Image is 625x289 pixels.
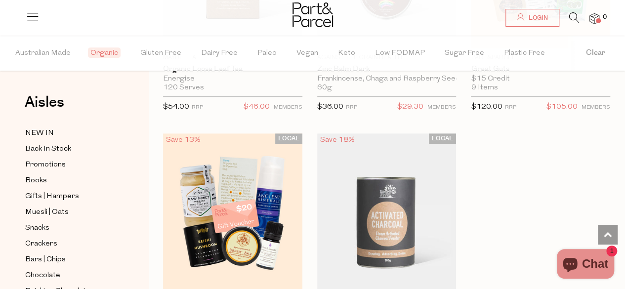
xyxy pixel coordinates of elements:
[163,133,204,147] div: Save 13%
[192,105,203,110] small: RRP
[25,254,66,266] span: Bars | Chips
[582,105,610,110] small: MEMBERS
[600,13,609,22] span: 0
[25,238,57,250] span: Crackers
[505,9,559,27] a: Login
[566,36,625,71] button: Clear filter by Filter
[25,191,79,203] span: Gifts | Hampers
[526,14,548,22] span: Login
[317,133,358,147] div: Save 18%
[25,91,64,113] span: Aisles
[25,159,66,171] span: Promotions
[25,174,115,187] a: Books
[471,75,610,83] div: $15 Credit
[275,133,302,144] span: LOCAL
[163,103,189,111] span: $54.00
[201,36,238,71] span: Dairy Free
[25,143,71,155] span: Back In Stock
[88,47,121,58] span: Organic
[25,190,115,203] a: Gifts | Hampers
[375,36,425,71] span: Low FODMAP
[427,105,456,110] small: MEMBERS
[244,101,270,114] span: $46.00
[25,127,54,139] span: NEW IN
[445,36,484,71] span: Sugar Free
[25,269,115,282] a: Chocolate
[317,103,343,111] span: $36.00
[546,101,578,114] span: $105.00
[274,105,302,110] small: MEMBERS
[471,103,502,111] span: $120.00
[25,222,115,234] a: Snacks
[15,36,71,71] span: Australian Made
[25,175,47,187] span: Books
[397,101,423,114] span: $29.30
[429,133,456,144] span: LOCAL
[163,75,302,83] div: Energise
[257,36,277,71] span: Paleo
[292,2,333,27] img: Part&Parcel
[338,36,355,71] span: Keto
[25,143,115,155] a: Back In Stock
[25,159,115,171] a: Promotions
[25,127,115,139] a: NEW IN
[25,206,115,218] a: Muesli | Oats
[504,105,516,110] small: RRP
[25,206,69,218] span: Muesli | Oats
[504,36,545,71] span: Plastic Free
[554,249,617,281] inbox-online-store-chat: Shopify online store chat
[471,83,498,92] span: 9 Items
[25,222,49,234] span: Snacks
[25,253,115,266] a: Bars | Chips
[296,36,318,71] span: Vegan
[317,75,457,83] div: Frankincense, Chaga and Raspberry Seed Oil
[140,36,181,71] span: Gluten Free
[163,83,204,92] span: 120 Serves
[317,83,332,92] span: 60g
[25,238,115,250] a: Crackers
[589,13,599,24] a: 0
[25,95,64,120] a: Aisles
[346,105,357,110] small: RRP
[25,270,60,282] span: Chocolate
